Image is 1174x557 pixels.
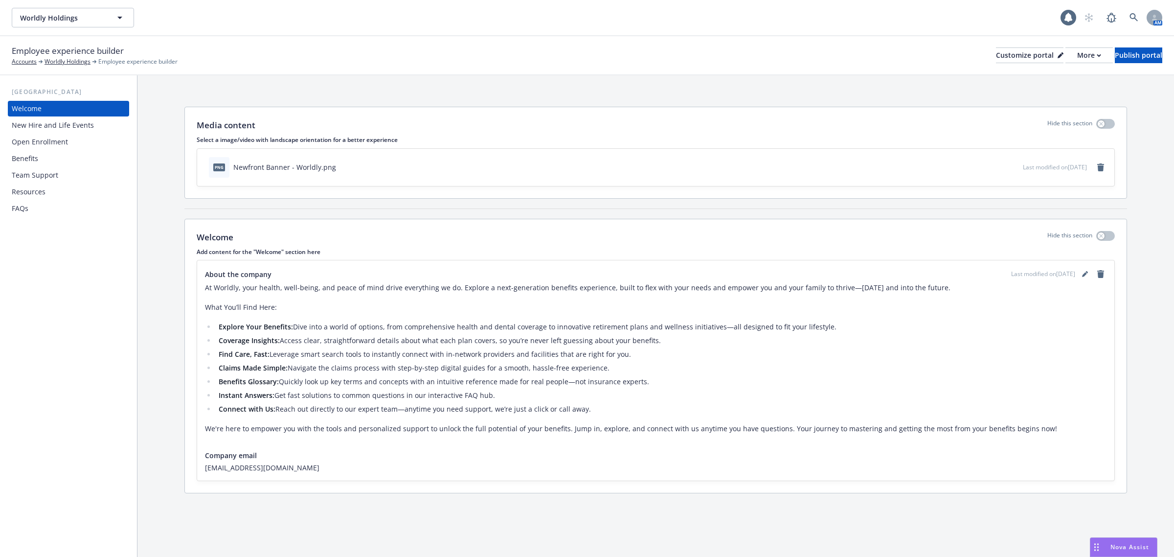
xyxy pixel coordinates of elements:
span: About the company [205,269,271,279]
a: remove [1095,162,1106,173]
div: Resources [12,184,45,200]
div: FAQs [12,201,28,216]
a: remove [1095,268,1106,280]
li: Quickly look up key terms and concepts with an intuitive reference made for real people—not insur... [216,376,1106,388]
strong: Explore Your Benefits: [219,322,293,331]
p: What You’ll Find Here: [205,302,1106,313]
a: Worldly Holdings [45,57,90,66]
div: More [1077,48,1101,63]
button: download file [994,162,1002,172]
p: Add content for the "Welcome" section here [197,248,1115,256]
p: Hide this section [1047,231,1092,244]
div: Team Support [12,167,58,183]
a: Start snowing [1079,8,1099,27]
span: Employee experience builder [98,57,178,66]
span: Last modified on [DATE] [1011,270,1075,278]
a: editPencil [1079,268,1091,280]
button: Publish portal [1115,47,1162,63]
a: Team Support [8,167,129,183]
strong: Find Care, Fast: [219,349,270,359]
span: Worldly Holdings [20,13,105,23]
a: New Hire and Life Events [8,117,129,133]
div: Welcome [12,101,42,116]
strong: Connect with Us: [219,404,275,414]
p: Welcome [197,231,233,244]
li: Reach out directly to our expert team—anytime you need support, we’re just a click or call away. [216,403,1106,415]
span: png [213,163,225,171]
li: Get fast solutions to common questions in our interactive FAQ hub. [216,390,1106,401]
li: Dive into a world of options, from comprehensive health and dental coverage to innovative retirem... [216,321,1106,333]
a: FAQs [8,201,129,216]
a: Search [1124,8,1144,27]
div: Newfront Banner - Worldly.png [233,162,336,172]
a: Resources [8,184,129,200]
button: Worldly Holdings [12,8,134,27]
strong: Claims Made Simple: [219,363,288,372]
p: Select a image/video with landscape orientation for a better experience [197,136,1115,144]
p: At Worldly, your health, well-being, and peace of mind drive everything we do. Explore a next-gen... [205,282,1106,294]
button: More [1065,47,1113,63]
div: [GEOGRAPHIC_DATA] [8,87,129,97]
li: Leverage smart search tools to instantly connect with in-network providers and facilities that ar... [216,348,1106,360]
a: Welcome [8,101,129,116]
a: Report a Bug [1102,8,1121,27]
span: Last modified on [DATE] [1023,163,1087,171]
button: Customize portal [996,47,1063,63]
p: Media content [197,119,255,132]
button: Nova Assist [1090,537,1157,557]
p: We're here to empower you with the tools and personalized support to unlock the full potential of... [205,423,1106,435]
a: Benefits [8,151,129,166]
div: Customize portal [996,48,1063,63]
strong: Coverage Insights: [219,336,280,345]
div: New Hire and Life Events [12,117,94,133]
span: Company email [205,450,257,461]
div: Publish portal [1115,48,1162,63]
div: Open Enrollment [12,134,68,150]
span: [EMAIL_ADDRESS][DOMAIN_NAME] [205,463,1106,473]
div: Drag to move [1090,538,1103,557]
p: Hide this section [1047,119,1092,132]
div: Benefits [12,151,38,166]
span: Employee experience builder [12,45,124,57]
li: Navigate the claims process with step-by-step digital guides for a smooth, hassle-free experience. [216,362,1106,374]
li: Access clear, straightforward details about what each plan covers, so you’re never left guessing ... [216,335,1106,347]
strong: Instant Answers: [219,391,274,400]
strong: Benefits Glossary: [219,377,279,386]
a: Open Enrollment [8,134,129,150]
a: Accounts [12,57,37,66]
button: preview file [1010,162,1019,172]
span: Nova Assist [1110,543,1149,551]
